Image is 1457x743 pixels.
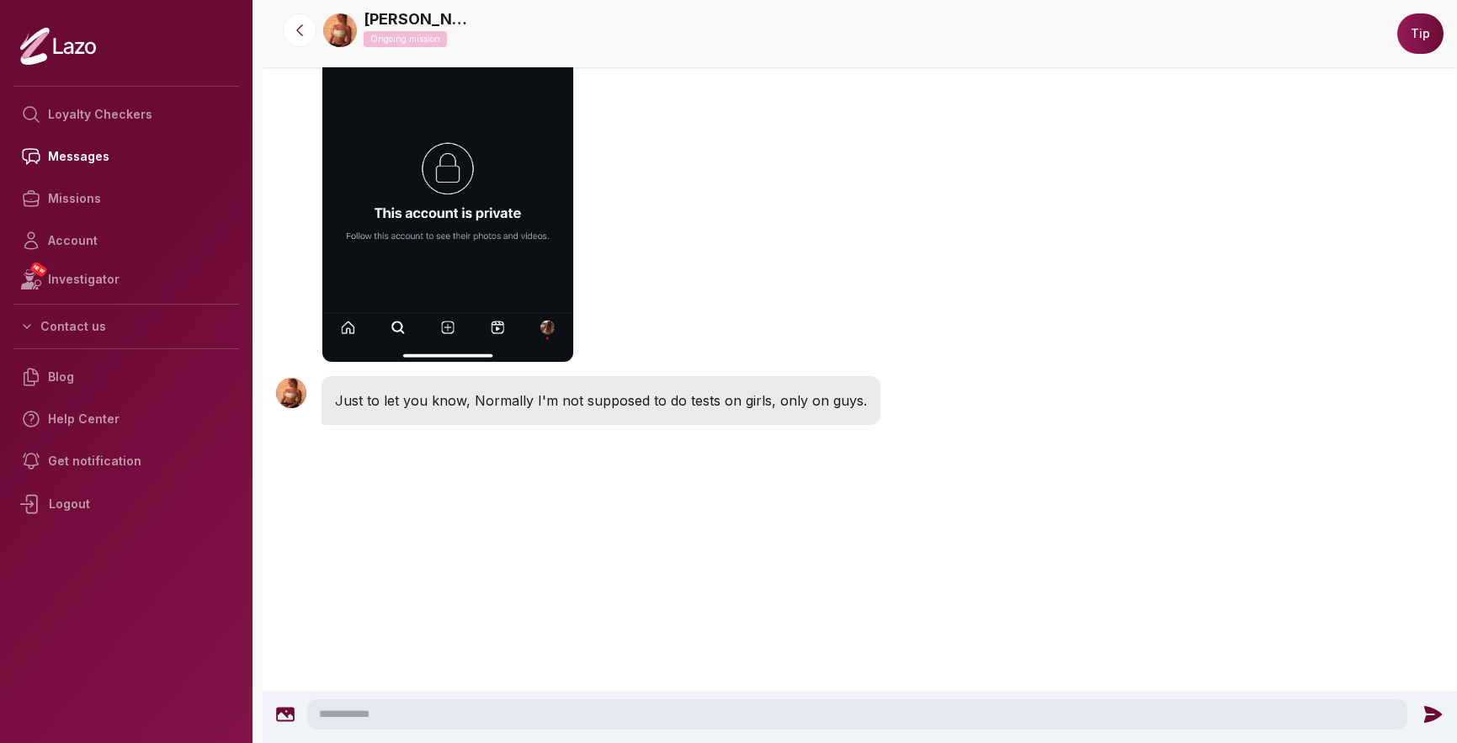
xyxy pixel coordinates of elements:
a: Help Center [13,398,239,440]
a: Messages [13,135,239,178]
p: Ongoing mission [364,31,447,47]
button: Tip [1397,13,1444,54]
a: Missions [13,178,239,220]
p: Just to let you know, Normally I'm not supposed to do tests on girls, only on guys. [335,390,867,411]
span: NEW [29,261,48,278]
div: Logout [13,482,239,526]
a: [PERSON_NAME] [364,8,473,31]
img: User avatar [276,378,306,408]
a: Get notification [13,440,239,482]
button: Contact us [13,311,239,342]
a: Account [13,220,239,262]
a: Blog [13,356,239,398]
a: NEWInvestigator [13,262,239,297]
a: Loyalty Checkers [13,93,239,135]
img: 5dd41377-3645-4864-a336-8eda7bc24f8f [323,13,357,47]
